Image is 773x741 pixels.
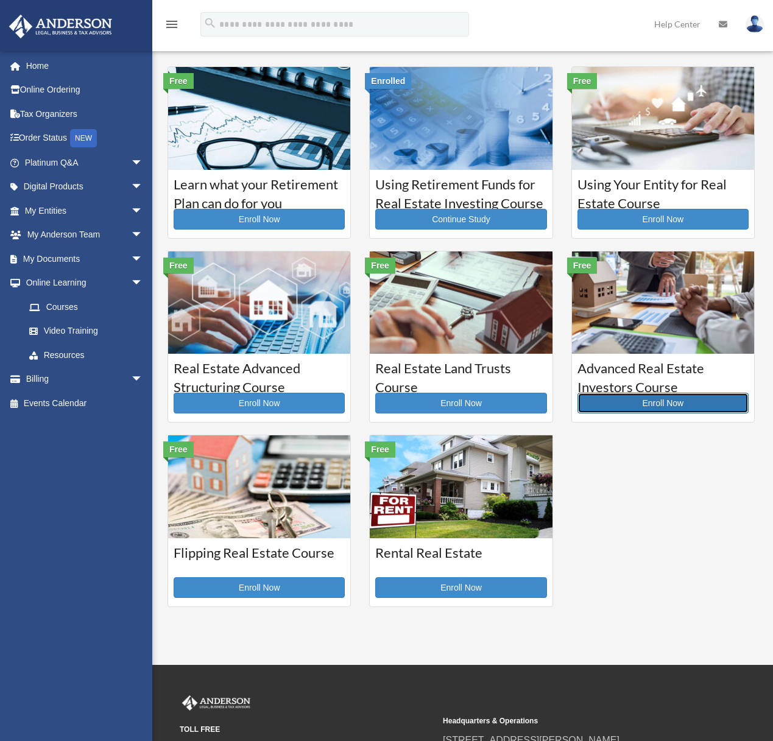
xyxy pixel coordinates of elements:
a: Enroll Now [577,209,749,230]
div: Free [365,441,395,457]
span: arrow_drop_down [131,271,155,296]
a: Continue Study [375,209,546,230]
small: Headquarters & Operations [443,715,697,728]
div: Free [567,73,598,89]
div: Free [365,258,395,273]
span: arrow_drop_down [131,198,155,223]
a: Billingarrow_drop_down [9,367,161,392]
span: arrow_drop_down [131,150,155,175]
span: arrow_drop_down [131,367,155,392]
img: Anderson Advisors Platinum Portal [180,695,253,711]
i: search [203,16,217,30]
h3: Using Your Entity for Real Estate Course [577,175,749,206]
a: Digital Productsarrow_drop_down [9,175,161,199]
span: arrow_drop_down [131,175,155,200]
a: Online Ordering [9,78,161,102]
a: Online Learningarrow_drop_down [9,271,161,295]
div: NEW [70,129,97,147]
a: My Documentsarrow_drop_down [9,247,161,271]
a: My Entitiesarrow_drop_down [9,198,161,223]
a: Home [9,54,161,78]
img: User Pic [746,15,764,33]
a: Enroll Now [174,209,345,230]
img: Anderson Advisors Platinum Portal [5,15,116,38]
a: Enroll Now [174,393,345,413]
a: My Anderson Teamarrow_drop_down [9,223,161,247]
h3: Flipping Real Estate Course [174,544,345,574]
a: Video Training [17,319,161,343]
a: Tax Organizers [9,102,161,126]
a: Events Calendar [9,391,161,415]
h3: Advanced Real Estate Investors Course [577,359,749,390]
div: Free [567,258,598,273]
span: arrow_drop_down [131,247,155,272]
div: Free [163,258,194,273]
span: arrow_drop_down [131,223,155,248]
div: Free [163,73,194,89]
a: Courses [17,295,155,319]
a: Resources [17,343,161,367]
a: Enroll Now [577,393,749,413]
small: TOLL FREE [180,723,434,736]
a: Enroll Now [375,577,546,598]
div: Enrolled [365,73,411,89]
h3: Rental Real Estate [375,544,546,574]
a: Enroll Now [174,577,345,598]
h3: Real Estate Land Trusts Course [375,359,546,390]
i: menu [164,17,179,32]
a: Enroll Now [375,393,546,413]
h3: Learn what your Retirement Plan can do for you [174,175,345,206]
div: Free [163,441,194,457]
a: menu [164,21,179,32]
h3: Real Estate Advanced Structuring Course [174,359,345,390]
a: Platinum Q&Aarrow_drop_down [9,150,161,175]
a: Order StatusNEW [9,126,161,151]
h3: Using Retirement Funds for Real Estate Investing Course [375,175,546,206]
